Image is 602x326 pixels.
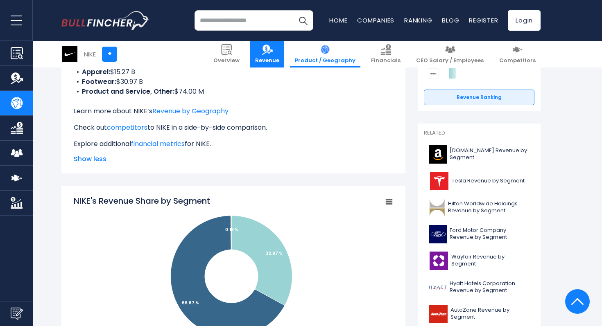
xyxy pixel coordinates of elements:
[74,87,393,97] li: $74.00 M
[424,143,534,166] a: [DOMAIN_NAME] Revenue by Segment
[102,47,117,62] a: +
[450,227,530,241] span: Ford Motor Company Revenue by Segment
[424,90,534,105] a: Revenue Ranking
[84,49,96,59] div: NIKE
[208,41,244,67] a: Overview
[152,106,229,116] a: Revenue by Geography
[451,254,530,268] span: Wayfair Revenue by Segment
[295,57,355,64] span: Product / Geography
[450,280,530,294] span: Hyatt Hotels Corporation Revenue by Segment
[428,68,439,79] img: Deckers Outdoor Corporation competitors logo
[429,278,447,297] img: H logo
[329,16,347,25] a: Home
[74,123,393,133] p: Check out to NIKE in a side-by-side comparison.
[371,57,401,64] span: Financials
[82,87,174,96] b: Product and Service, Other:
[429,252,449,270] img: W logo
[450,307,530,321] span: AutoZone Revenue by Segment
[225,227,238,233] tspan: 0.16 %
[450,147,530,161] span: [DOMAIN_NAME] Revenue by Segment
[82,67,110,76] b: Apparel:
[290,41,360,67] a: Product / Geography
[357,16,394,25] a: Companies
[424,250,534,272] a: Wayfair Revenue by Segment
[213,57,240,64] span: Overview
[107,123,147,132] a: competitors
[429,225,447,243] img: F logo
[429,198,446,217] img: HLT logo
[74,106,393,116] p: Learn more about NIKE’s
[508,10,541,31] a: Login
[255,57,279,64] span: Revenue
[442,16,459,25] a: Blog
[74,195,210,207] tspan: NIKE's Revenue Share by Segment
[429,145,447,164] img: AMZN logo
[82,77,116,86] b: Footwear:
[429,172,449,190] img: TSLA logo
[74,67,393,77] li: $15.27 B
[452,178,525,184] span: Tesla Revenue by Segment
[494,41,541,67] a: Competitors
[429,305,448,323] img: AZO logo
[424,170,534,192] a: Tesla Revenue by Segment
[62,46,77,62] img: NKE logo
[366,41,405,67] a: Financials
[250,41,284,67] a: Revenue
[424,223,534,245] a: Ford Motor Company Revenue by Segment
[404,16,432,25] a: Ranking
[411,41,489,67] a: CEO Salary / Employees
[448,200,530,214] span: Hilton Worldwide Holdings Revenue by Segment
[61,11,149,30] img: bullfincher logo
[61,11,149,30] a: Go to homepage
[469,16,498,25] a: Register
[74,139,393,149] p: Explore additional for NIKE.
[182,300,199,306] tspan: 66.87 %
[424,196,534,219] a: Hilton Worldwide Holdings Revenue by Segment
[424,130,534,137] p: Related
[74,77,393,87] li: $30.97 B
[416,57,484,64] span: CEO Salary / Employees
[424,303,534,325] a: AutoZone Revenue by Segment
[74,154,393,164] span: Show less
[131,139,185,148] a: financial metrics
[424,276,534,299] a: Hyatt Hotels Corporation Revenue by Segment
[266,250,283,256] tspan: 32.97 %
[499,57,536,64] span: Competitors
[293,10,313,31] button: Search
